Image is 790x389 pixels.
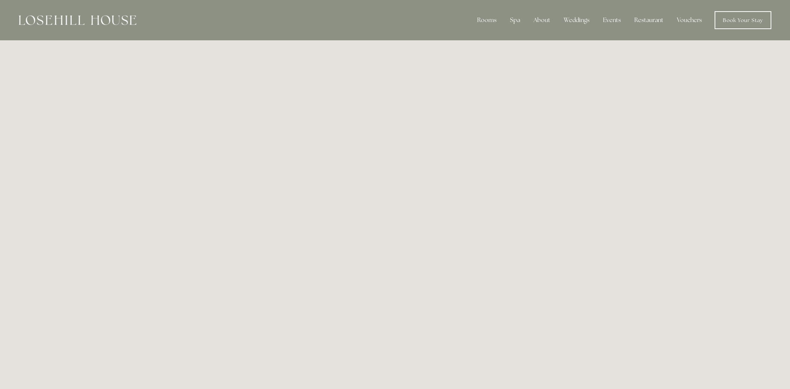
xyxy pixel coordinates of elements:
[528,13,556,28] div: About
[504,13,526,28] div: Spa
[19,15,136,25] img: Losehill House
[471,13,503,28] div: Rooms
[715,11,771,29] a: Book Your Stay
[558,13,595,28] div: Weddings
[628,13,669,28] div: Restaurant
[597,13,627,28] div: Events
[671,13,708,28] a: Vouchers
